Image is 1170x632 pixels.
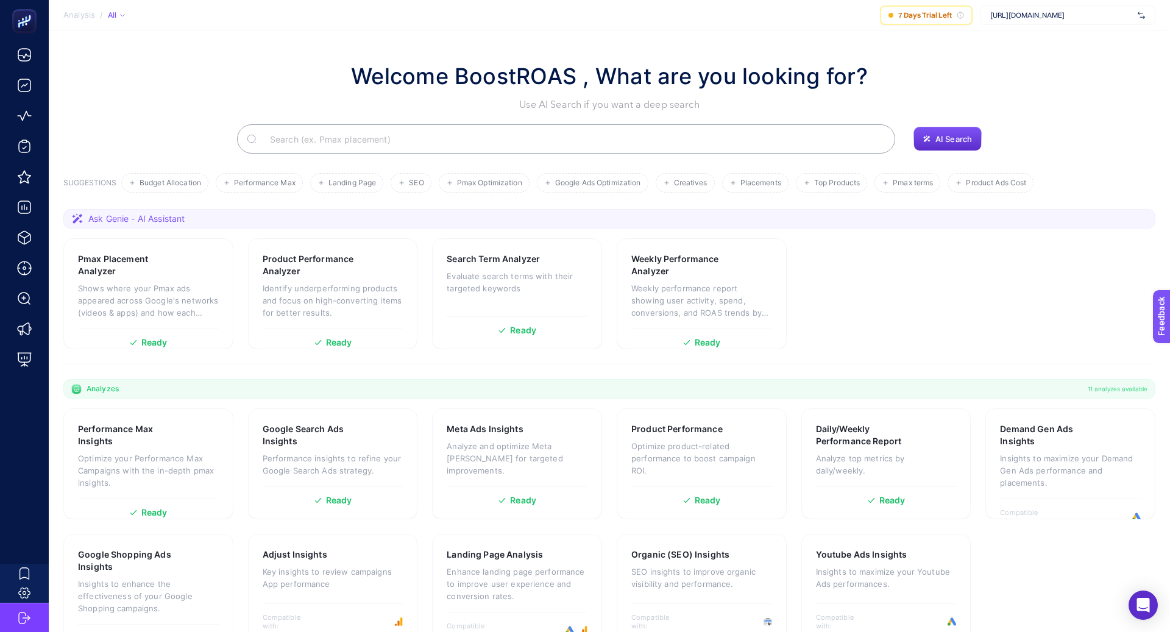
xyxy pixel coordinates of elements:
span: Placements [740,179,781,188]
span: Analysis [63,10,95,20]
a: Daily/Weekly Performance ReportAnalyze top metrics by daily/weekly.Ready [801,408,971,519]
h3: Landing Page Analysis [447,549,543,561]
a: Product Performance AnalyzerIdentify underperforming products and focus on high-converting items ... [248,238,418,349]
span: Ready [879,496,906,505]
div: All [108,10,125,20]
span: Landing Page [328,179,376,188]
h3: Google Search Ads Insights [263,423,366,447]
h3: Google Shopping Ads Insights [78,549,182,573]
h3: Search Term Analyzer [447,253,540,265]
span: Analyzes [87,384,119,394]
span: 11 analyzes available [1088,384,1147,394]
h3: Meta Ads Insights [447,423,523,435]
a: Pmax Placement AnalyzerShows where your Pmax ads appeared across Google's networks (videos & apps... [63,238,233,349]
span: Creatives [674,179,707,188]
a: Performance Max InsightsOptimize your Performance Max Campaigns with the in-depth pmax insights.R... [63,408,233,519]
p: Optimize your Performance Max Campaigns with the in-depth pmax insights. [78,452,219,489]
div: Open Intercom Messenger [1129,591,1158,620]
span: Ready [141,338,168,347]
a: Product PerformanceOptimize product-related performance to boost campaign ROI.Ready [617,408,787,519]
span: Compatible with: [816,613,871,630]
span: AI Search [935,134,972,144]
p: Use AI Search if you want a deep search [351,98,868,112]
p: Insights to maximize your Demand Gen Ads performance and placements. [1000,452,1141,489]
img: svg%3e [1138,9,1145,21]
span: Ready [695,338,721,347]
h3: Daily/Weekly Performance Report [816,423,920,447]
h1: Welcome BoostROAS , What are you looking for? [351,60,868,93]
span: 7 Days Trial Left [898,10,952,20]
span: [URL][DOMAIN_NAME] [990,10,1133,20]
span: Ready [326,338,352,347]
span: Ready [510,326,536,335]
a: Weekly Performance AnalyzerWeekly performance report showing user activity, spend, conversions, a... [617,238,787,349]
p: Identify underperforming products and focus on high-converting items for better results. [263,282,403,319]
p: Shows where your Pmax ads appeared across Google's networks (videos & apps) and how each placemen... [78,282,219,319]
a: Search Term AnalyzerEvaluate search terms with their targeted keywordsReady [432,238,602,349]
h3: SUGGESTIONS [63,178,116,193]
input: Search [260,122,885,156]
span: Product Ads Cost [966,179,1026,188]
span: Budget Allocation [140,179,201,188]
span: Top Products [814,179,860,188]
span: Pmax terms [893,179,933,188]
p: Analyze top metrics by daily/weekly. [816,452,957,477]
span: Feedback [7,4,46,13]
p: Analyze and optimize Meta [PERSON_NAME] for targeted improvements. [447,440,587,477]
p: Enhance landing page performance to improve user experience and conversion rates. [447,566,587,602]
h3: Pmax Placement Analyzer [78,253,180,277]
h3: Product Performance [631,423,723,435]
span: Ready [510,496,536,505]
span: Pmax Optimization [457,179,522,188]
span: Ready [695,496,721,505]
button: AI Search [913,127,982,151]
a: Google Search Ads InsightsPerformance insights to refine your Google Search Ads strategy.Ready [248,408,418,519]
span: Ready [326,496,352,505]
p: Evaluate search terms with their targeted keywords [447,270,587,294]
p: Performance insights to refine your Google Search Ads strategy. [263,452,403,477]
span: Compatible with: [631,613,686,630]
span: Performance Max [234,179,296,188]
p: Optimize product-related performance to boost campaign ROI. [631,440,772,477]
p: Insights to enhance the effectiveness of your Google Shopping campaigns. [78,578,219,614]
h3: Organic (SEO) Insights [631,549,729,561]
a: Meta Ads InsightsAnalyze and optimize Meta [PERSON_NAME] for targeted improvements.Ready [432,408,602,519]
p: Insights to maximize your Youtube Ads performances. [816,566,957,590]
span: Ready [141,508,168,517]
span: / [100,10,103,20]
h3: Youtube Ads Insights [816,549,907,561]
span: Ask Genie - AI Assistant [88,213,185,225]
h3: Demand Gen Ads Insights [1000,423,1102,447]
h3: Product Performance Analyzer [263,253,366,277]
a: Demand Gen Ads InsightsInsights to maximize your Demand Gen Ads performance and placements.Compat... [985,408,1155,519]
span: SEO [409,179,424,188]
span: Google Ads Optimization [555,179,641,188]
p: Weekly performance report showing user activity, spend, conversions, and ROAS trends by week. [631,282,772,319]
h3: Performance Max Insights [78,423,180,447]
span: Compatible with: [1000,508,1055,525]
h3: Weekly Performance Analyzer [631,253,735,277]
h3: Adjust Insights [263,549,327,561]
span: Compatible with: [263,613,317,630]
p: Key insights to review campaigns App performance [263,566,403,590]
p: SEO insights to improve organic visibility and performance. [631,566,772,590]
